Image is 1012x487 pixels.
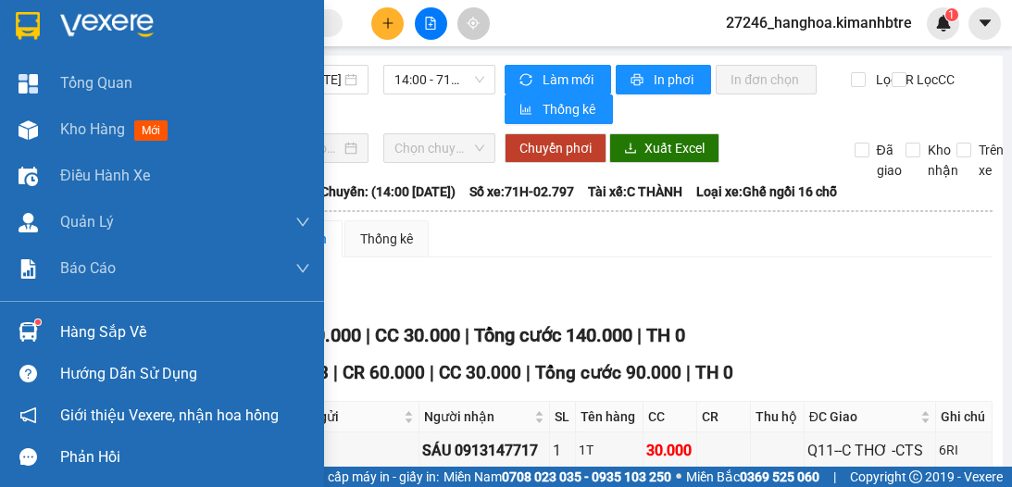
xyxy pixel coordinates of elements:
span: Lọc CC [909,69,957,90]
span: ⚪️ [676,473,681,481]
span: TH 0 [646,324,685,346]
img: solution-icon [19,259,38,279]
div: Hướng dẫn sử dụng [60,360,310,388]
span: | [366,324,370,346]
span: printer [631,73,646,88]
span: CC 30.000 [375,324,460,346]
span: download [624,142,637,156]
span: Người gửi [280,406,401,427]
button: syncLàm mới [505,65,611,94]
sup: 1 [35,319,41,325]
th: Ghi chú [936,402,993,432]
th: Thu hộ [751,402,805,432]
img: warehouse-icon [19,167,38,186]
img: icon-new-feature [935,15,952,31]
button: caret-down [968,7,1001,40]
div: Hàng sắp về [60,318,310,346]
span: | [686,362,691,383]
span: aim [467,17,480,30]
span: ĐC Giao [809,406,917,427]
button: printerIn phơi [616,65,711,94]
span: message [19,448,37,466]
span: Miền Nam [444,467,671,487]
th: Tên hàng [576,402,643,432]
img: warehouse-icon [19,322,38,342]
span: bar-chart [519,103,535,118]
button: downloadXuất Excel [609,133,719,163]
span: Người nhận [424,406,531,427]
span: Loại xe: Ghế ngồi 16 chỗ [696,181,837,202]
span: Tài xế: C THÀNH [588,181,682,202]
span: | [430,362,434,383]
span: Trên xe [971,140,1011,181]
button: Chuyển phơi [505,133,606,163]
span: Tổng cước 140.000 [474,324,632,346]
span: Kho hàng [60,120,125,138]
span: Thống kê [543,99,598,119]
button: plus [371,7,404,40]
span: Quản Lý [60,210,114,233]
span: | [833,467,836,487]
button: In đơn chọn [716,65,817,94]
div: 1T [579,440,640,460]
span: Làm mới [543,69,596,90]
span: Kho nhận [920,140,966,181]
span: Cung cấp máy in - giấy in: [294,467,439,487]
img: warehouse-icon [19,120,38,140]
span: caret-down [977,15,993,31]
span: Đã giao [869,140,909,181]
button: file-add [415,7,447,40]
img: dashboard-icon [19,74,38,94]
span: question-circle [19,365,37,382]
span: Số xe: 71H-02.797 [469,181,574,202]
strong: 0708 023 035 - 0935 103 250 [502,469,671,484]
span: Chọn chuyến [394,134,484,162]
th: CR [697,402,751,432]
span: 1 [948,8,955,21]
div: 1 [553,439,572,462]
span: 27246_hanghoa.kimanhbtre [711,11,927,34]
span: | [526,362,531,383]
span: Xuất Excel [644,138,705,158]
button: aim [457,7,490,40]
span: Chuyến: (14:00 [DATE]) [320,181,456,202]
span: | [333,362,338,383]
div: Thống kê [360,229,413,249]
div: Phản hồi [60,443,310,471]
th: SL [550,402,576,432]
span: Lọc CR [868,69,917,90]
div: 30.000 [646,439,693,462]
div: 6RI [939,440,989,460]
span: TH 0 [695,362,733,383]
span: Báo cáo [60,256,116,280]
strong: 0369 525 060 [740,469,819,484]
span: notification [19,406,37,424]
img: warehouse-icon [19,213,38,232]
span: down [295,215,310,230]
span: Miền Bắc [686,467,819,487]
sup: 1 [945,8,958,21]
span: 14:00 - 71H-02.797 [394,66,484,94]
span: Giới thiệu Vexere, nhận hoa hồng [60,404,279,427]
span: | [465,324,469,346]
span: | [637,324,642,346]
span: Điều hành xe [60,164,150,187]
span: sync [519,73,535,88]
th: CC [643,402,697,432]
span: copyright [909,470,922,483]
span: file-add [424,17,437,30]
span: Tổng cước 90.000 [535,362,681,383]
span: CR 60.000 [343,362,425,383]
span: CC 30.000 [439,362,521,383]
span: down [295,261,310,276]
span: mới [134,120,168,141]
span: plus [381,17,394,30]
div: SÁU 0913147717 [422,439,546,462]
button: bar-chartThống kê [505,94,613,124]
span: In phơi [654,69,696,90]
span: Tổng Quan [60,71,132,94]
div: Q11--C THƠ -CTS [807,439,932,462]
img: logo-vxr [16,12,40,40]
